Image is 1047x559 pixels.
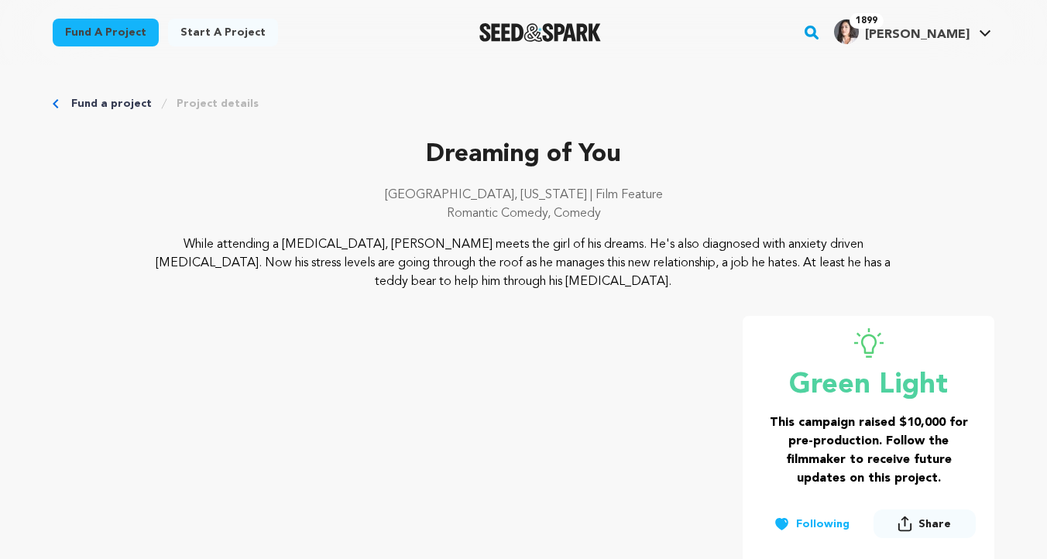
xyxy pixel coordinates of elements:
button: Following [761,510,862,538]
h3: This campaign raised $10,000 for pre-production. Follow the filmmaker to receive future updates o... [761,413,976,488]
a: Fund a project [53,19,159,46]
img: headshot%20screenshot.jpg [834,19,859,44]
span: Share [874,509,976,544]
img: Seed&Spark Logo Dark Mode [479,23,601,42]
span: Gabriella B.'s Profile [831,16,994,49]
button: Share [874,509,976,538]
a: Seed&Spark Homepage [479,23,601,42]
a: Start a project [168,19,278,46]
p: Romantic Comedy, Comedy [53,204,994,223]
a: Project details [177,96,259,111]
div: Gabriella B.'s Profile [834,19,970,44]
span: Share [918,516,951,532]
p: While attending a [MEDICAL_DATA], [PERSON_NAME] meets the girl of his dreams. He's also diagnosed... [147,235,901,291]
p: Dreaming of You [53,136,994,173]
p: [GEOGRAPHIC_DATA], [US_STATE] | Film Feature [53,186,994,204]
a: Fund a project [71,96,152,111]
p: Green Light [761,370,976,401]
span: 1899 [850,13,884,29]
div: Breadcrumb [53,96,994,111]
a: Gabriella B.'s Profile [831,16,994,44]
span: [PERSON_NAME] [865,29,970,41]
